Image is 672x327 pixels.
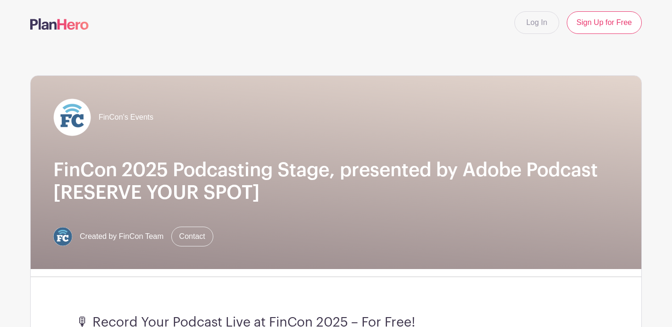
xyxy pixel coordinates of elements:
img: FC%20circle.png [53,227,72,246]
img: FC%20circle_white.png [53,98,91,136]
a: Sign Up for Free [567,11,642,34]
h1: FinCon 2025 Podcasting Stage, presented by Adobe Podcast [RESERVE YOUR SPOT] [53,159,619,204]
a: Log In [514,11,559,34]
a: Contact [171,227,213,246]
span: Created by FinCon Team [80,231,164,242]
img: logo-507f7623f17ff9eddc593b1ce0a138ce2505c220e1c5a4e2b4648c50719b7d32.svg [30,18,89,30]
span: FinCon's Events [99,112,153,123]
